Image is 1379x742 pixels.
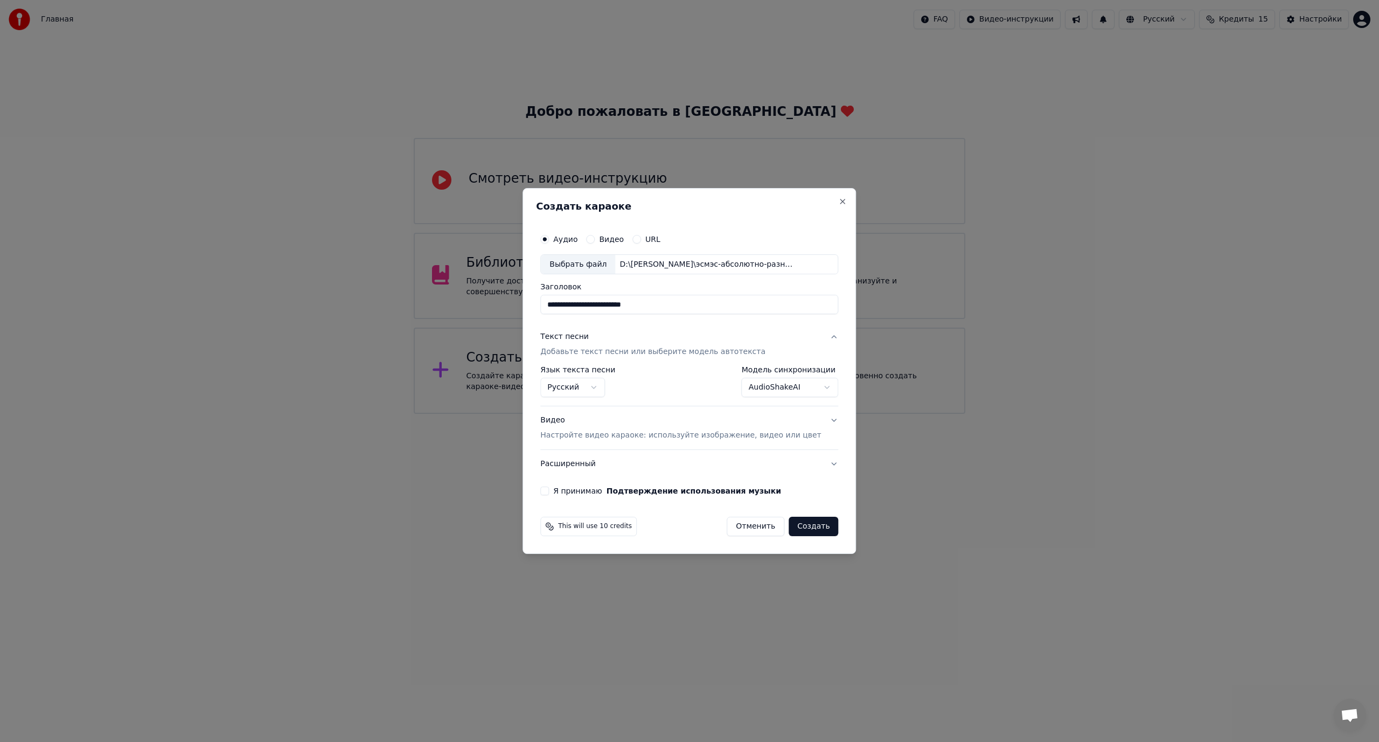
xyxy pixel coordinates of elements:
[615,259,798,270] div: D:\[PERSON_NAME]\эсмэс-абcолютно-разные-люди.mp3
[558,522,632,531] span: This will use 10 credits
[540,407,838,450] button: ВидеоНастройте видео караоке: используйте изображение, видео или цвет
[540,430,821,441] p: Настройте видео караоке: используйте изображение, видео или цвет
[789,517,838,536] button: Создать
[540,283,838,291] label: Заголовок
[599,235,624,243] label: Видео
[540,347,765,358] p: Добавьте текст песни или выберите модель автотекста
[742,366,839,374] label: Модель синхронизации
[540,366,615,374] label: Язык текста песни
[727,517,784,536] button: Отменить
[540,323,838,366] button: Текст песниДобавьте текст песни или выберите модель автотекста
[540,332,589,343] div: Текст песни
[540,366,838,406] div: Текст песниДобавьте текст песни или выберите модель автотекста
[541,255,615,274] div: Выбрать файл
[536,202,842,211] h2: Создать караоке
[607,487,781,495] button: Я принимаю
[645,235,660,243] label: URL
[540,415,821,441] div: Видео
[540,450,838,478] button: Расширенный
[553,235,577,243] label: Аудио
[553,487,781,495] label: Я принимаю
